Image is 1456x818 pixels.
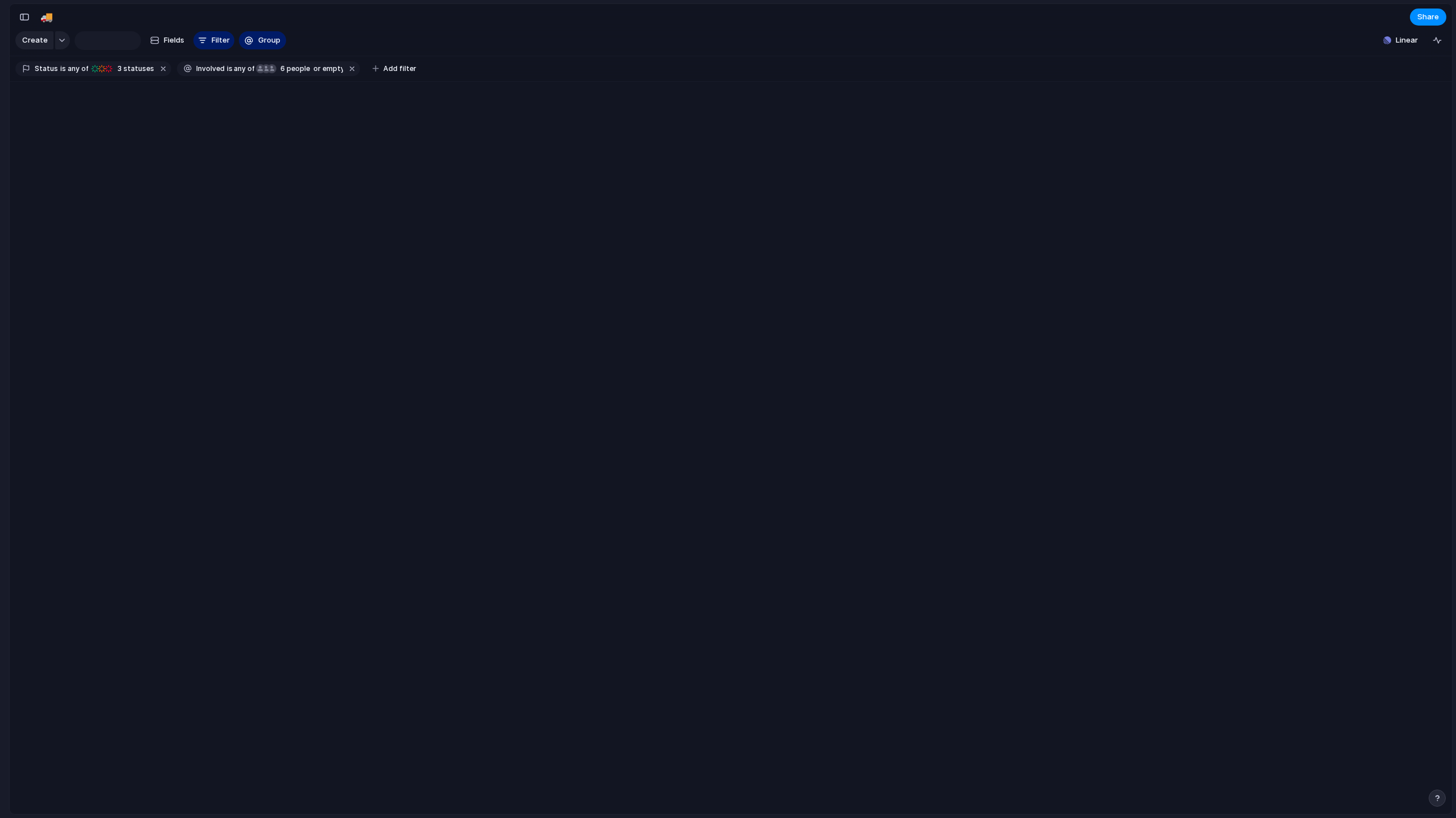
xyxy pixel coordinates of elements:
button: Linear [1379,32,1422,49]
span: Involved [196,64,225,74]
span: any of [66,64,88,74]
button: Add filter [366,61,423,77]
button: Share [1410,9,1446,26]
span: 3 [114,64,123,73]
span: Add filter [383,64,416,74]
button: Fields [146,31,189,49]
span: Fields [164,35,184,46]
button: 6 peopleor empty [255,62,345,75]
span: any of [233,64,255,74]
span: or empty [312,64,343,74]
span: Linear [1396,35,1418,46]
span: Group [258,35,280,46]
button: isany of [225,62,257,75]
span: is [60,64,66,74]
span: statuses [114,64,154,74]
button: isany of [58,62,90,75]
span: Filter [212,35,230,46]
button: Create [15,31,53,49]
button: Filter [193,31,234,49]
span: people [277,64,310,74]
span: Share [1417,11,1439,23]
button: 3 statuses [89,62,156,75]
button: 🚚 [38,8,56,26]
span: Create [22,35,48,46]
span: Status [35,64,58,74]
button: Group [239,31,286,49]
div: 🚚 [40,9,53,24]
span: is [227,64,233,74]
span: 6 [277,64,287,73]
